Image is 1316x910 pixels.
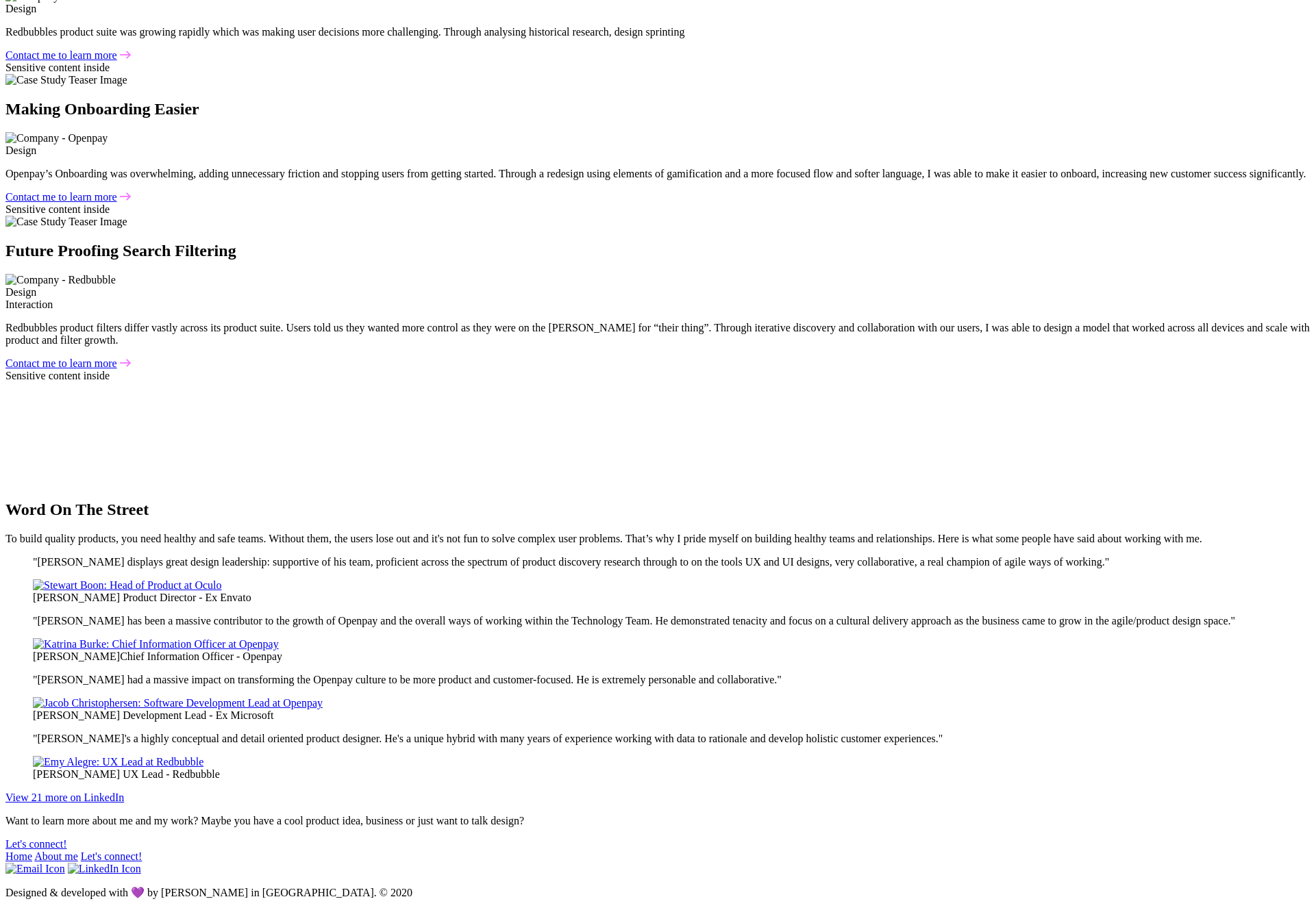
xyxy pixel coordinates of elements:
[5,168,1311,180] p: Openpay’s Onboarding was overwhelming, adding unnecessary friction and stopping users from gettin...
[5,299,1311,311] div: Interaction
[33,709,120,721] span: [PERSON_NAME]
[5,144,1311,157] div: Design
[5,26,1311,38] p: Redbubbles product suite was growing rapidly which was making user decisions more challenging. Th...
[5,850,32,862] a: Home
[5,203,110,215] span: Sensitive content inside
[5,62,110,73] span: Sensitive content inside
[33,556,1283,568] p: "[PERSON_NAME] displays great design leadership: supportive of his team, proficient across the sp...
[33,615,1283,627] p: "[PERSON_NAME] has been a massive contributor to the growth of Openpay and the overall ways of wo...
[33,756,203,768] img: Emy Alegre: UX Lead at Redbubble
[123,592,251,603] span: Product Director - Ex Envato
[5,216,127,228] img: Case Study Teaser Image
[5,322,1311,346] p: Redbubbles product filters differ vastly across its product suite. Users told us they wanted more...
[68,863,141,875] img: LinkedIn Icon
[5,863,65,875] img: Email Icon
[33,697,323,709] img: Jacob Christophersen: Software Development Lead at Openpay
[5,132,108,144] img: Company - Openpay
[5,286,1311,299] div: Design
[33,733,1283,745] p: "[PERSON_NAME]'s a highly conceptual and detail oriented product designer. He's a unique hybrid w...
[5,357,117,369] a: Contact me to learn more
[5,815,1311,827] p: Want to learn more about me and my work? Maybe you have a cool product idea, business or just wan...
[5,838,78,850] a: Let's connect!
[33,638,279,650] img: Katrina Burke: Chief Information Officer at Openpay
[5,792,135,803] a: View 21 more on LinkedIn
[5,191,117,203] a: Contact me to learn more
[123,768,220,780] span: UX Lead - Redbubble
[34,850,78,862] a: About me
[81,850,142,862] a: Let's connect!
[120,650,282,662] span: Chief Information Officer - Openpay
[5,382,211,485] video: Your browser does not support the video tag.
[33,592,120,603] span: [PERSON_NAME]
[5,49,117,61] a: Contact me to learn more
[5,74,127,86] img: Case Study Teaser Image
[5,501,1311,519] h1: Word On The Street
[5,533,1311,545] p: To build quality products, you need healthy and safe teams. Without them, the users lose out and ...
[33,768,120,780] span: [PERSON_NAME]
[5,886,1311,899] p: Designed & developed with 💜 by [PERSON_NAME] in [GEOGRAPHIC_DATA]. © 2020
[5,242,1311,260] h2: Future Proofing Search Filtering
[123,709,273,721] span: Development Lead - Ex Microsoft
[33,674,1283,686] p: "[PERSON_NAME] had a massive impact on transforming the Openpay culture to be more product and cu...
[33,650,120,662] span: [PERSON_NAME]
[5,3,1311,15] div: Design
[33,579,222,592] img: Stewart Boon: Head of Product at Oculo
[5,370,110,381] span: Sensitive content inside
[5,274,116,286] img: Company - Redbubble
[5,100,1311,118] h2: Making Onboarding Easier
